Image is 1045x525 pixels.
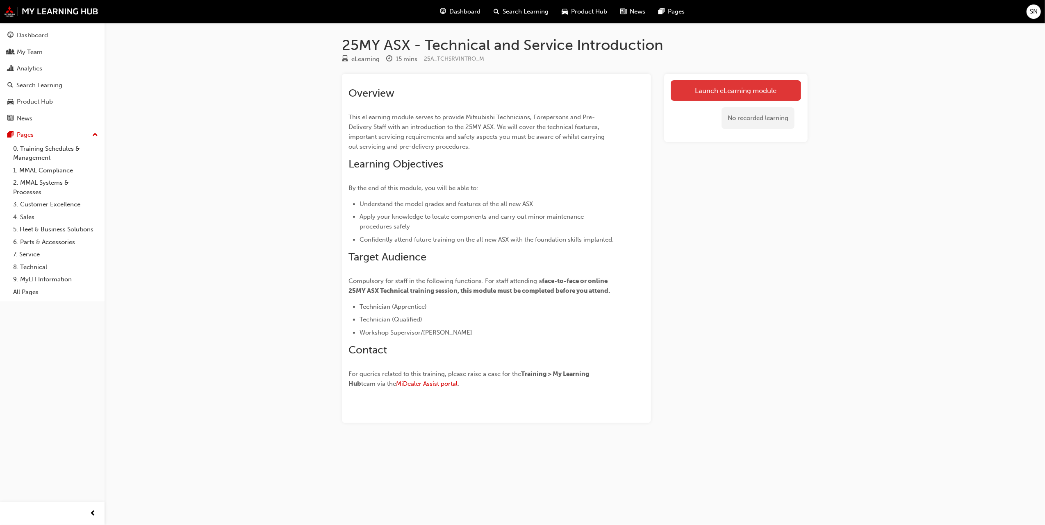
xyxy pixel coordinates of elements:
a: search-iconSearch Learning [487,3,556,20]
span: Technician (Apprentice) [360,303,427,310]
span: Contact [348,344,387,356]
div: No recorded learning [722,107,795,129]
div: Type [342,54,380,64]
span: search-icon [7,82,13,89]
span: Product Hub [571,7,608,16]
a: 0. Training Schedules & Management [10,143,101,164]
a: 7. Service [10,248,101,261]
a: All Pages [10,286,101,299]
a: guage-iconDashboard [434,3,487,20]
span: clock-icon [386,56,392,63]
span: . [458,380,459,387]
span: Apply your knowledge to locate components and carry out minor maintenance procedures safely [360,213,585,230]
a: My Team [3,45,101,60]
span: This eLearning module serves to provide Mitsubishi Technicians, Forepersons and Pre-Delivery Staf... [348,113,606,150]
div: My Team [17,48,43,57]
span: search-icon [494,7,500,17]
a: 8. Technical [10,261,101,274]
span: Technician (Qualified) [360,316,422,323]
div: eLearning [351,54,380,64]
span: Understand the model grades and features of the all new ASX [360,200,533,208]
span: Compulsory for staff in the following functions. For staff attending a [348,277,542,285]
span: guage-icon [7,32,14,39]
span: face-to-face or online 25MY ASX Technical training session, this module must be completed before ... [348,277,610,294]
div: Search Learning [16,81,62,90]
span: Learning Objectives [348,158,443,170]
span: pages-icon [7,131,14,139]
div: Dashboard [17,31,48,40]
span: pages-icon [659,7,665,17]
span: Workshop Supervisor/[PERSON_NAME] [360,329,472,336]
span: prev-icon [90,509,96,519]
a: 1. MMAL Compliance [10,164,101,177]
a: 2. MMAL Systems & Processes [10,177,101,198]
img: mmal [4,6,98,17]
button: SN [1027,5,1041,19]
span: team via the [361,380,396,387]
a: Launch eLearning module [671,80,801,101]
div: 15 mins [396,54,417,64]
span: chart-icon [7,65,14,72]
span: SN [1030,7,1038,16]
span: Learning resource code [424,55,484,62]
div: Analytics [17,64,42,73]
button: Pages [3,127,101,143]
a: 4. Sales [10,211,101,224]
a: News [3,111,101,126]
span: news-icon [621,7,627,17]
a: 5. Fleet & Business Solutions [10,223,101,236]
span: news-icon [7,115,14,122]
span: car-icon [7,98,14,106]
a: 3. Customer Excellence [10,198,101,211]
h1: 25MY ASX - Technical and Service Introduction [342,36,808,54]
span: For queries related to this training, please raise a case for the [348,370,521,378]
a: car-iconProduct Hub [556,3,614,20]
span: Dashboard [450,7,481,16]
span: Search Learning [503,7,549,16]
div: News [17,114,32,123]
a: 6. Parts & Accessories [10,236,101,249]
button: DashboardMy TeamAnalyticsSearch LearningProduct HubNews [3,26,101,127]
span: Confidently attend future training on the all new ASX with the foundation skills implanted. [360,236,614,243]
span: By the end of this module, you will be able to: [348,184,478,192]
a: pages-iconPages [652,3,692,20]
a: Dashboard [3,28,101,43]
a: 9. MyLH Information [10,273,101,286]
span: learningResourceType_ELEARNING-icon [342,56,348,63]
a: Search Learning [3,78,101,93]
span: Training > My Learning Hub [348,370,590,387]
span: people-icon [7,49,14,56]
span: Pages [668,7,685,16]
span: up-icon [92,130,98,140]
a: Analytics [3,61,101,76]
span: car-icon [562,7,568,17]
div: Pages [17,130,34,140]
a: Product Hub [3,94,101,109]
span: Overview [348,87,394,100]
span: News [630,7,646,16]
div: Duration [386,54,417,64]
div: Product Hub [17,97,53,106]
span: Target Audience [348,251,426,263]
a: news-iconNews [614,3,652,20]
a: MiDealer Assist portal [396,380,458,387]
span: guage-icon [440,7,446,17]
